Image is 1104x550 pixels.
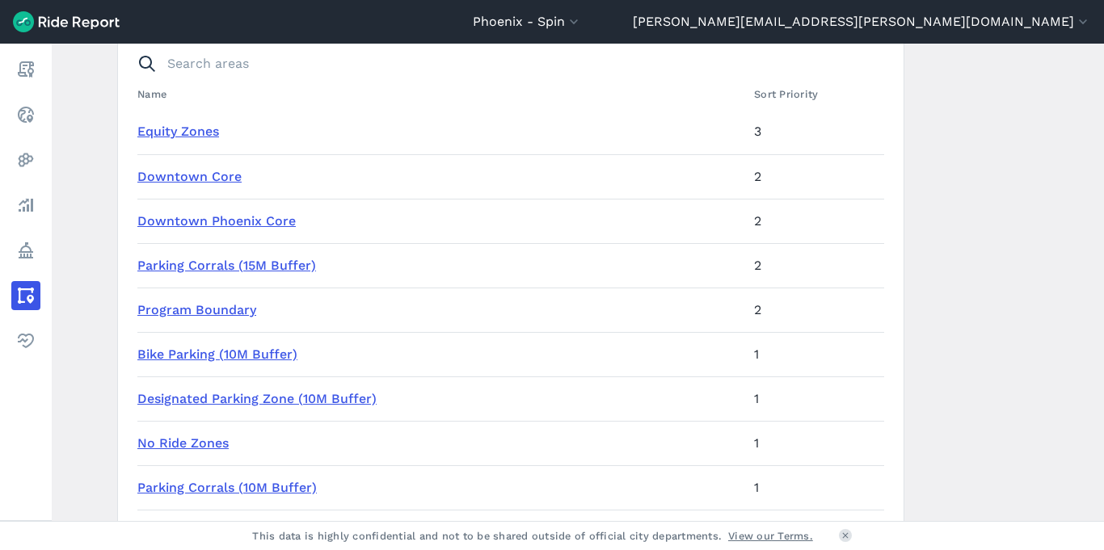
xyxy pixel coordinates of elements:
[748,154,884,199] td: 2
[748,78,884,110] th: Sort Priority
[137,78,748,110] th: Name
[11,191,40,220] a: Analyze
[11,55,40,84] a: Report
[13,11,120,32] img: Ride Report
[748,421,884,465] td: 1
[748,465,884,510] td: 1
[11,236,40,265] a: Policy
[11,326,40,355] a: Health
[748,243,884,288] td: 2
[137,169,242,184] a: Downtown Core
[11,281,40,310] a: Areas
[137,302,256,317] a: Program Boundary
[748,199,884,243] td: 2
[728,528,813,544] a: View our Terms.
[473,12,582,31] button: Phoenix - Spin
[137,435,229,451] a: No Ride Zones
[137,258,316,273] a: Parking Corrals (15M Buffer)
[137,124,219,139] a: Equity Zones
[128,49,874,78] input: Search areas
[748,110,884,154] td: 3
[748,376,884,421] td: 1
[633,12,1091,31] button: [PERSON_NAME][EMAIL_ADDRESS][PERSON_NAME][DOMAIN_NAME]
[137,346,297,362] a: Bike Parking (10M Buffer)
[11,100,40,129] a: Realtime
[137,213,296,229] a: Downtown Phoenix Core
[137,480,317,495] a: Parking Corrals (10M Buffer)
[748,288,884,332] td: 2
[137,391,377,406] a: Designated Parking Zone (10M Buffer)
[11,145,40,174] a: Heatmaps
[748,332,884,376] td: 1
